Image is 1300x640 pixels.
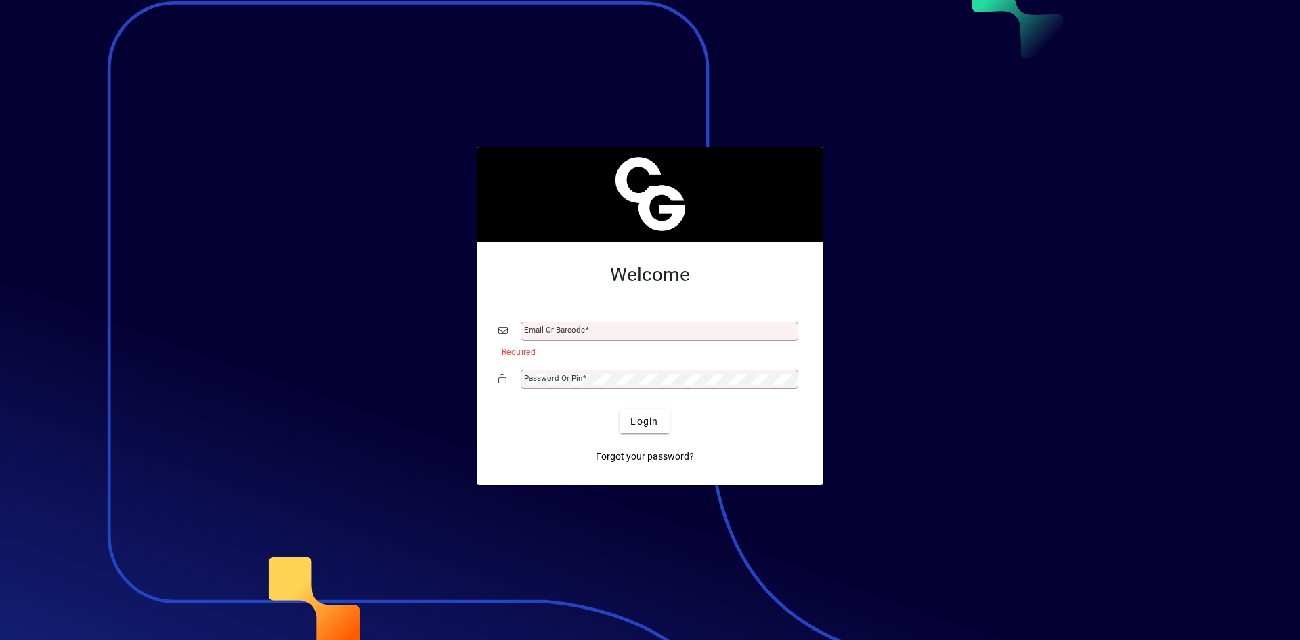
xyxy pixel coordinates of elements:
mat-label: Password or Pin [524,373,582,383]
span: Forgot your password? [596,450,694,464]
span: Login [630,414,658,429]
button: Login [620,409,669,433]
a: Forgot your password? [590,444,699,469]
h2: Welcome [498,263,802,286]
mat-error: Required [502,344,791,358]
mat-label: Email or Barcode [524,325,585,335]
